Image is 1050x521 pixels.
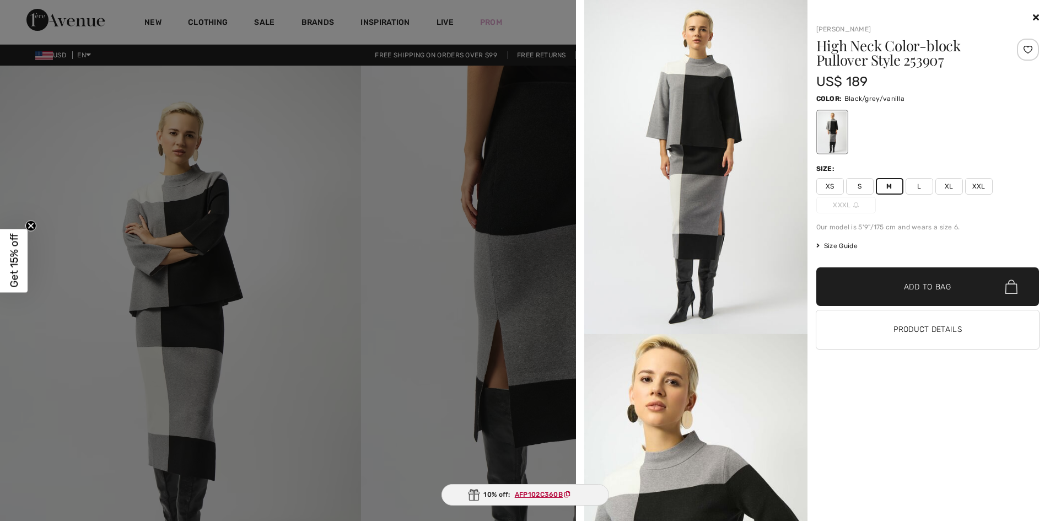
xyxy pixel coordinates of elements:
[816,164,837,174] div: Size:
[816,222,1040,232] div: Our model is 5'9"/175 cm and wears a size 6.
[1005,280,1017,294] img: Bag.svg
[816,241,858,251] span: Size Guide
[935,178,963,195] span: XL
[816,178,844,195] span: XS
[816,95,842,103] span: Color:
[441,484,609,506] div: 10% off:
[816,74,868,89] span: US$ 189
[816,197,876,213] span: XXXL
[844,95,904,103] span: Black/grey/vanilla
[816,310,1040,349] button: Product Details
[816,267,1040,306] button: Add to Bag
[846,178,874,195] span: S
[904,281,951,293] span: Add to Bag
[816,39,1002,67] h1: High Neck Color-block Pullover Style 253907
[8,234,20,288] span: Get 15% off
[25,220,36,231] button: Close teaser
[816,25,871,33] a: [PERSON_NAME]
[906,178,933,195] span: L
[468,489,479,501] img: Gift.svg
[853,202,859,208] img: ring-m.svg
[515,491,563,498] ins: AFP102C360B
[876,178,903,195] span: M
[817,111,846,153] div: Black/grey/vanilla
[965,178,993,195] span: XXL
